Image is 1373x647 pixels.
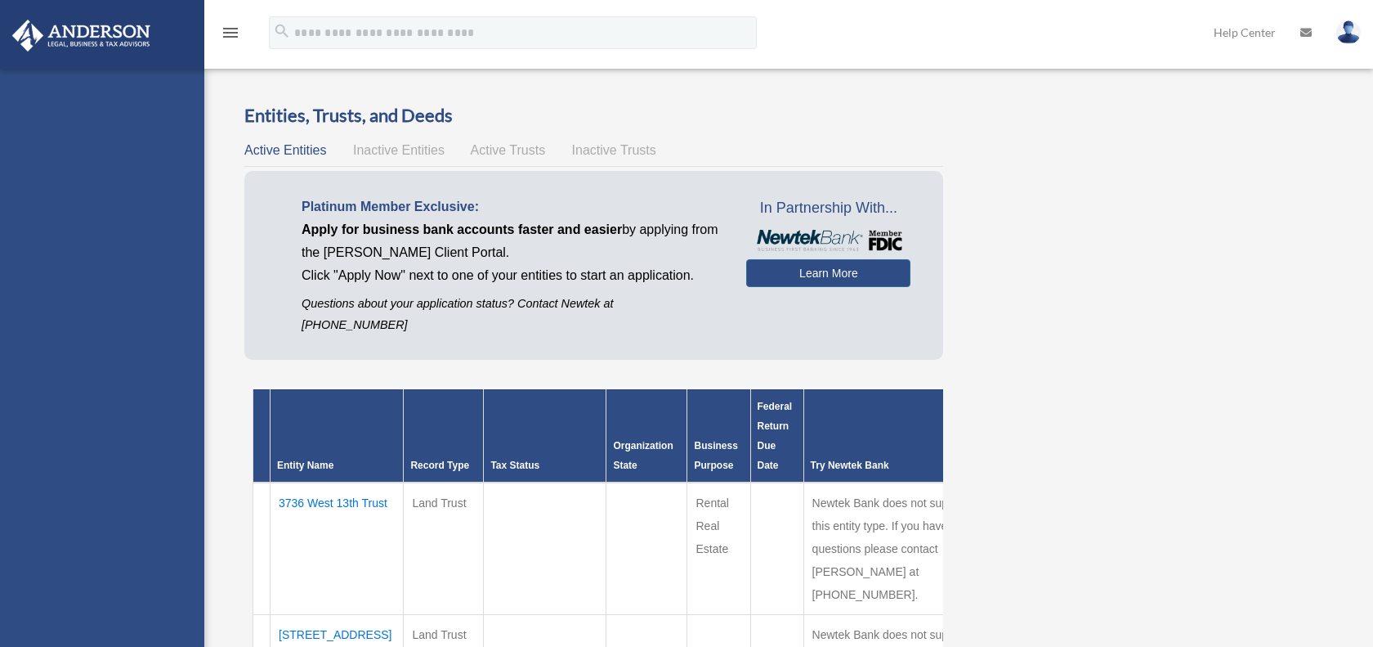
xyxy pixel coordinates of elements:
a: Learn More [746,259,910,287]
p: Questions about your application status? Contact Newtek at [PHONE_NUMBER] [302,294,722,335]
i: search [273,22,291,40]
p: Click "Apply Now" next to one of your entities to start an application. [302,264,722,287]
th: Tax Status [484,389,606,483]
img: NewtekBankLogoSM.png [754,230,902,251]
th: Federal Return Due Date [750,389,803,483]
th: Entity Name [271,389,404,483]
span: In Partnership With... [746,195,910,222]
p: by applying from the [PERSON_NAME] Client Portal. [302,218,722,264]
i: menu [221,23,240,43]
span: Inactive Entities [353,143,445,157]
div: Try Newtek Bank [811,456,973,475]
span: Inactive Trusts [572,143,656,157]
td: Land Trust [404,483,484,615]
td: 3736 West 13th Trust [271,483,404,615]
span: Active Entities [244,143,326,157]
th: Organization State [606,389,687,483]
span: Apply for business bank accounts faster and easier [302,222,622,236]
span: Active Trusts [471,143,546,157]
th: Record Type [404,389,484,483]
td: Rental Real Estate [687,483,750,615]
img: Anderson Advisors Platinum Portal [7,20,155,52]
th: Business Purpose [687,389,750,483]
a: menu [221,29,240,43]
h3: Entities, Trusts, and Deeds [244,103,943,128]
img: User Pic [1336,20,1361,44]
td: Newtek Bank does not support this entity type. If you have questions please contact [PERSON_NAME]... [803,483,980,615]
p: Platinum Member Exclusive: [302,195,722,218]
